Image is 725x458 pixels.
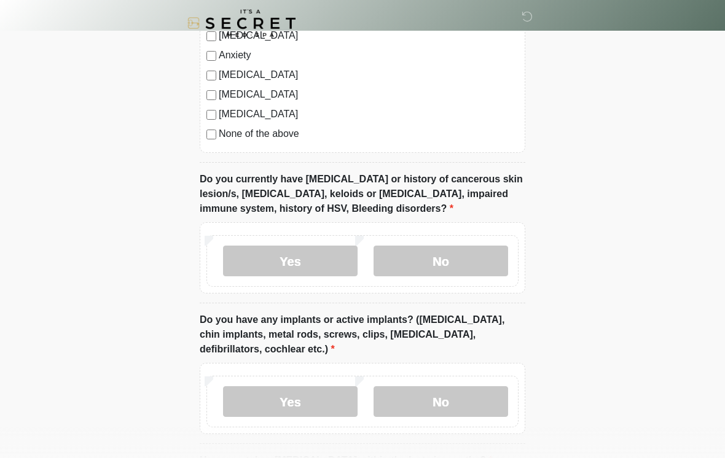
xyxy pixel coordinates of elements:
[206,130,216,139] input: None of the above
[374,386,508,417] label: No
[206,90,216,100] input: [MEDICAL_DATA]
[219,107,519,122] label: [MEDICAL_DATA]
[187,9,296,37] img: It's A Secret Med Spa Logo
[374,246,508,276] label: No
[200,172,525,216] label: Do you currently have [MEDICAL_DATA] or history of cancerous skin lesion/s, [MEDICAL_DATA], keloi...
[206,110,216,120] input: [MEDICAL_DATA]
[206,51,216,61] input: Anxiety
[219,68,519,82] label: [MEDICAL_DATA]
[223,246,358,276] label: Yes
[219,126,519,141] label: None of the above
[219,87,519,102] label: [MEDICAL_DATA]
[200,312,525,357] label: Do you have any implants or active implants? ([MEDICAL_DATA], chin implants, metal rods, screws, ...
[219,48,519,63] label: Anxiety
[206,71,216,80] input: [MEDICAL_DATA]
[223,386,358,417] label: Yes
